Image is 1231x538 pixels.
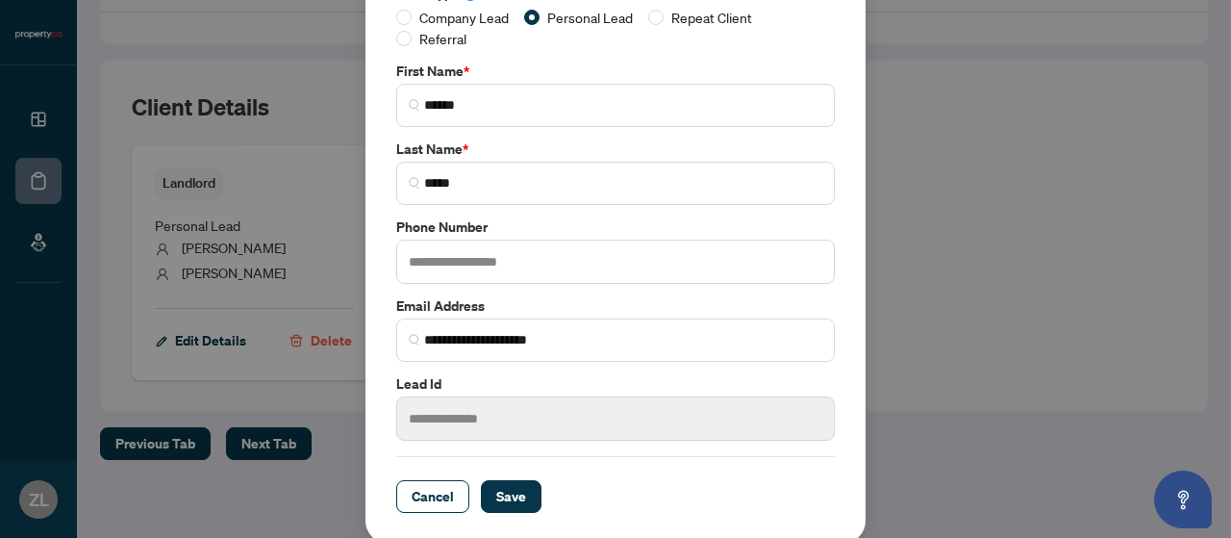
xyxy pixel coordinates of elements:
span: Personal Lead [540,7,641,28]
span: Cancel [412,481,454,512]
label: Phone Number [396,217,835,238]
label: Email Address [396,295,835,317]
label: First Name [396,61,835,82]
span: Repeat Client [664,7,760,28]
button: Save [481,480,541,513]
img: search_icon [409,177,420,189]
span: Referral [412,28,474,49]
span: Save [496,481,526,512]
button: Cancel [396,480,469,513]
label: Lead Id [396,373,835,395]
img: search_icon [409,334,420,346]
img: search_icon [409,99,420,111]
span: Company Lead [412,7,516,28]
label: Last Name [396,139,835,160]
button: Open asap [1154,471,1212,528]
